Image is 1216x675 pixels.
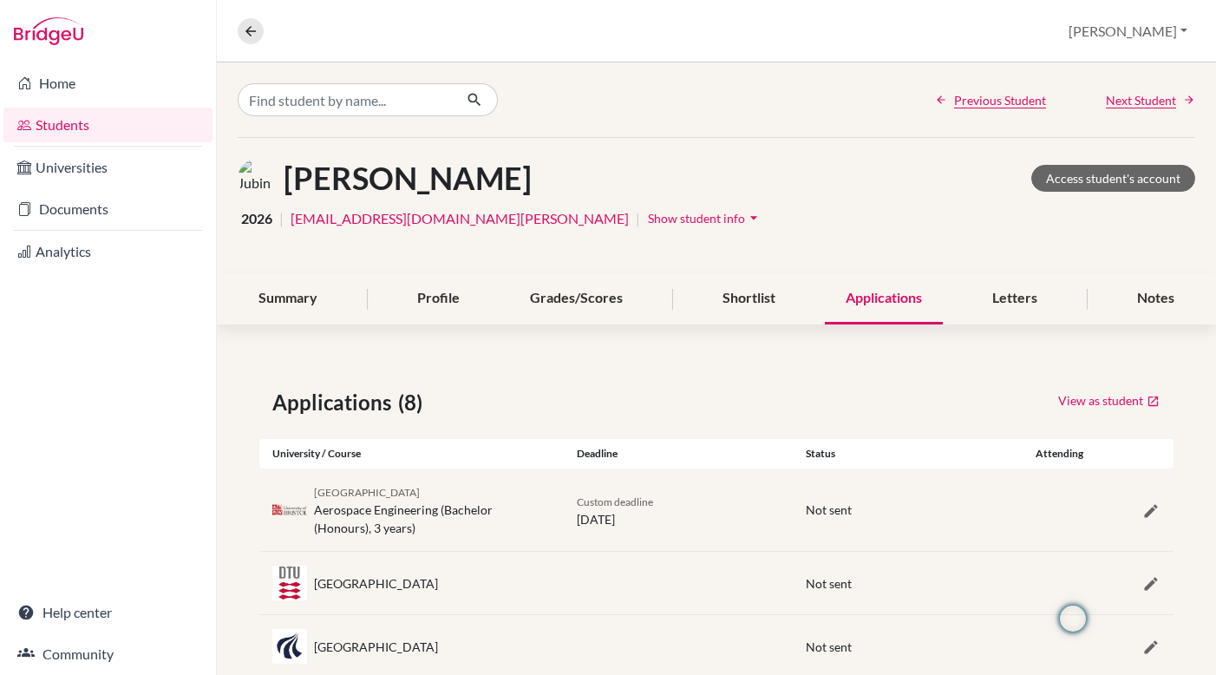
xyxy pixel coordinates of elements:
[284,160,532,197] h1: [PERSON_NAME]
[314,638,438,656] div: [GEOGRAPHIC_DATA]
[259,446,564,462] div: University / Course
[291,208,629,229] a: [EMAIL_ADDRESS][DOMAIN_NAME][PERSON_NAME]
[3,595,212,630] a: Help center
[577,495,653,508] span: Custom deadline
[971,273,1058,324] div: Letters
[3,192,212,226] a: Documents
[3,108,212,142] a: Students
[3,637,212,672] a: Community
[1031,165,1195,192] a: Access student's account
[564,446,793,462] div: Deadline
[954,91,1046,109] span: Previous Student
[935,91,1046,109] a: Previous Student
[806,576,852,591] span: Not sent
[3,234,212,269] a: Analytics
[702,273,796,324] div: Shortlist
[1106,91,1176,109] span: Next Student
[314,486,420,499] span: [GEOGRAPHIC_DATA]
[241,208,272,229] span: 2026
[1057,387,1160,414] a: View as student
[1106,91,1195,109] a: Next Student
[648,211,745,226] span: Show student info
[793,446,1022,462] div: Status
[396,273,481,324] div: Profile
[509,273,644,324] div: Grades/Scores
[314,574,438,593] div: [GEOGRAPHIC_DATA]
[647,205,763,232] button: Show student infoarrow_drop_down
[825,273,943,324] div: Applications
[238,83,453,116] input: Find student by name...
[806,502,852,517] span: Not sent
[745,209,762,226] i: arrow_drop_down
[314,482,551,537] div: Aerospace Engineering (Bachelor (Honours), 3 years)
[636,208,640,229] span: |
[238,273,338,324] div: Summary
[398,387,429,418] span: (8)
[279,208,284,229] span: |
[806,639,852,654] span: Not sent
[1021,446,1097,462] div: Attending
[272,629,307,664] img: dk_aau_fc_r9inu.png
[564,492,793,528] div: [DATE]
[1061,15,1195,48] button: [PERSON_NAME]
[14,17,83,45] img: Bridge-U
[272,387,398,418] span: Applications
[272,503,307,516] img: gb_b78_zqdlqnbz.png
[3,150,212,185] a: Universities
[272,566,307,600] img: dk_dtu_e34npml9.jpeg
[3,66,212,101] a: Home
[1116,273,1195,324] div: Notes
[238,159,277,198] img: Jubin Jeon's avatar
